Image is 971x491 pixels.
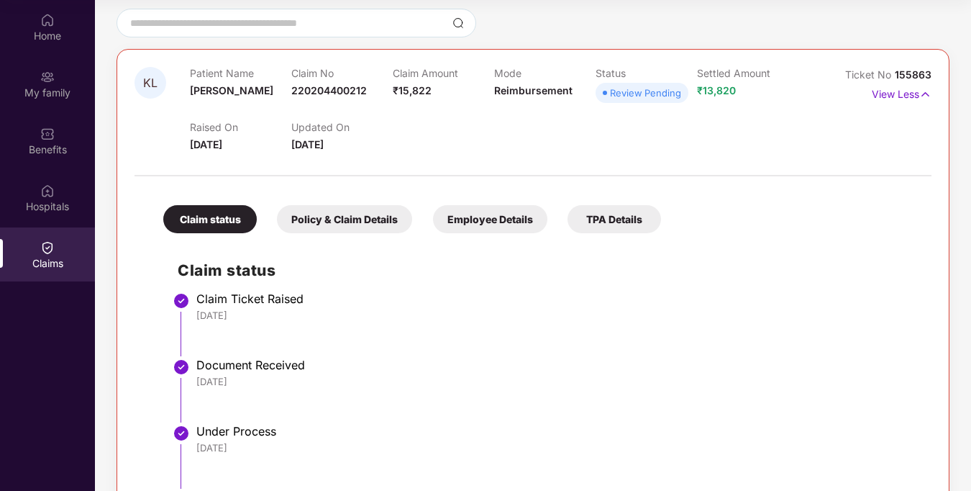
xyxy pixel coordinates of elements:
img: svg+xml;base64,PHN2ZyBpZD0iU3RlcC1Eb25lLTMyeDMyIiB4bWxucz0iaHR0cDovL3d3dy53My5vcmcvMjAwMC9zdmciIH... [173,292,190,310]
div: [DATE] [196,441,917,454]
img: svg+xml;base64,PHN2ZyBpZD0iQ2xhaW0iIHhtbG5zPSJodHRwOi8vd3d3LnczLm9yZy8yMDAwL3N2ZyIgd2lkdGg9IjIwIi... [40,240,55,255]
img: svg+xml;base64,PHN2ZyBpZD0iSG9tZSIgeG1sbnM9Imh0dHA6Ly93d3cudzMub3JnLzIwMDAvc3ZnIiB3aWR0aD0iMjAiIG... [40,13,55,27]
p: Claim No [291,67,393,79]
div: Policy & Claim Details [277,205,412,233]
p: Updated On [291,121,393,133]
span: ₹13,820 [697,84,736,96]
span: 220204400212 [291,84,367,96]
div: Employee Details [433,205,547,233]
span: ₹15,822 [393,84,432,96]
div: [DATE] [196,375,917,388]
span: [DATE] [291,138,324,150]
div: Under Process [196,424,917,438]
p: Status [596,67,697,79]
div: Review Pending [610,86,681,100]
p: Patient Name [190,67,291,79]
img: svg+xml;base64,PHN2ZyBpZD0iSG9zcGl0YWxzIiB4bWxucz0iaHR0cDovL3d3dy53My5vcmcvMjAwMC9zdmciIHdpZHRoPS... [40,184,55,198]
div: Claim status [163,205,257,233]
span: Ticket No [845,68,895,81]
img: svg+xml;base64,PHN2ZyBpZD0iU3RlcC1Eb25lLTMyeDMyIiB4bWxucz0iaHR0cDovL3d3dy53My5vcmcvMjAwMC9zdmciIH... [173,359,190,376]
img: svg+xml;base64,PHN2ZyB3aWR0aD0iMjAiIGhlaWdodD0iMjAiIHZpZXdCb3g9IjAgMCAyMCAyMCIgZmlsbD0ibm9uZSIgeG... [40,70,55,84]
div: Document Received [196,358,917,372]
h2: Claim status [178,258,917,282]
p: Settled Amount [697,67,798,79]
span: [DATE] [190,138,222,150]
span: KL [143,77,158,89]
img: svg+xml;base64,PHN2ZyBpZD0iU2VhcmNoLTMyeDMyIiB4bWxucz0iaHR0cDovL3d3dy53My5vcmcvMjAwMC9zdmciIHdpZH... [452,17,464,29]
span: 155863 [895,68,931,81]
p: Mode [494,67,596,79]
p: Claim Amount [393,67,494,79]
p: View Less [872,83,931,102]
div: [DATE] [196,309,917,322]
span: Reimbursement [494,84,573,96]
img: svg+xml;base64,PHN2ZyBpZD0iU3RlcC1Eb25lLTMyeDMyIiB4bWxucz0iaHR0cDovL3d3dy53My5vcmcvMjAwMC9zdmciIH... [173,425,190,442]
div: TPA Details [567,205,661,233]
p: Raised On [190,121,291,133]
img: svg+xml;base64,PHN2ZyB4bWxucz0iaHR0cDovL3d3dy53My5vcmcvMjAwMC9zdmciIHdpZHRoPSIxNyIgaGVpZ2h0PSIxNy... [919,86,931,102]
span: [PERSON_NAME] [190,84,273,96]
img: svg+xml;base64,PHN2ZyBpZD0iQmVuZWZpdHMiIHhtbG5zPSJodHRwOi8vd3d3LnczLm9yZy8yMDAwL3N2ZyIgd2lkdGg9Ij... [40,127,55,141]
div: Claim Ticket Raised [196,292,917,306]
